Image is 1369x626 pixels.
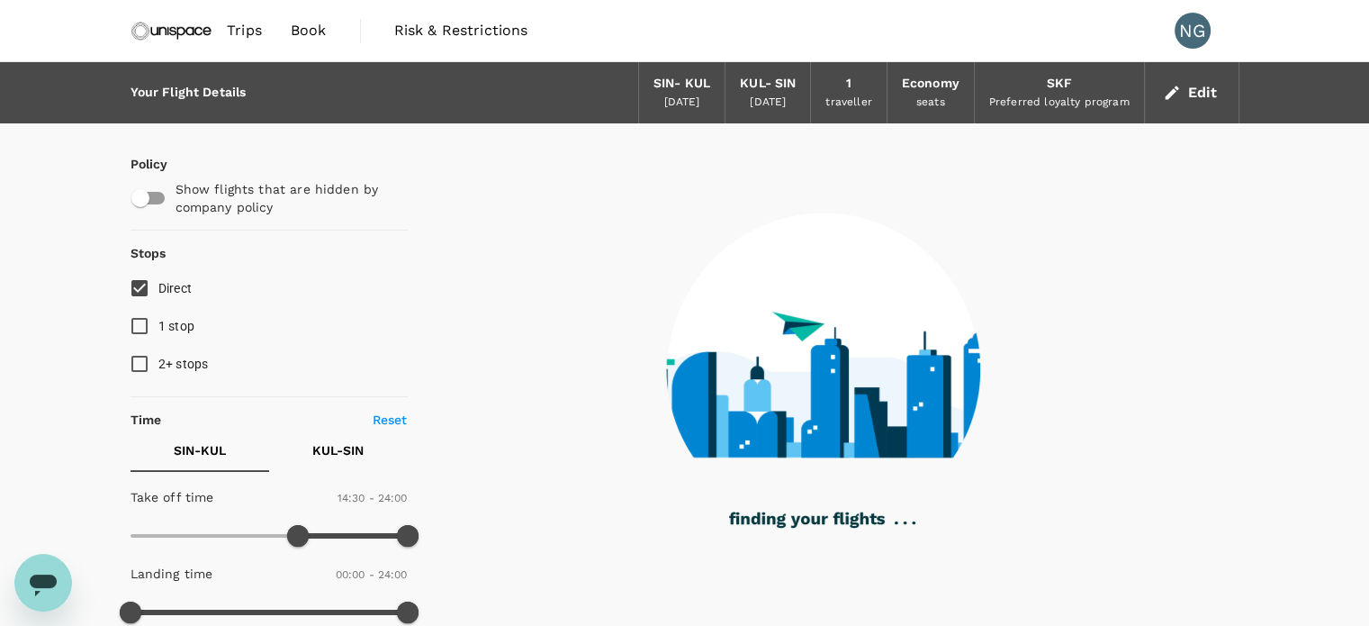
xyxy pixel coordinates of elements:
[1159,78,1224,107] button: Edit
[895,522,898,524] g: .
[729,513,885,529] g: finding your flights
[131,246,167,260] strong: Stops
[740,74,796,94] div: KUL - SIN
[825,94,871,112] div: traveller
[131,565,213,583] p: Landing time
[131,488,214,506] p: Take off time
[338,492,408,504] span: 14:30 - 24:00
[131,11,213,50] img: Unispace Singapore Pte. Ltd.
[912,522,915,524] g: .
[1175,13,1211,49] div: NG
[131,155,147,173] p: Policy
[158,357,209,371] span: 2+ stops
[131,83,247,103] div: Your Flight Details
[750,94,786,112] div: [DATE]
[158,281,193,295] span: Direct
[227,20,262,41] span: Trips
[664,94,700,112] div: [DATE]
[336,568,408,581] span: 00:00 - 24:00
[176,180,395,216] p: Show flights that are hidden by company policy
[174,441,226,459] p: SIN - KUL
[394,20,528,41] span: Risk & Restrictions
[989,94,1130,112] div: Preferred loyalty program
[373,411,408,429] p: Reset
[312,441,364,459] p: KUL - SIN
[291,20,327,41] span: Book
[653,74,710,94] div: SIN - KUL
[1046,74,1071,94] div: SKF
[916,94,945,112] div: seats
[131,411,162,429] p: Time
[846,74,851,94] div: 1
[902,74,959,94] div: Economy
[14,554,72,612] iframe: Button to launch messaging window
[158,319,195,333] span: 1 stop
[903,522,906,524] g: .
